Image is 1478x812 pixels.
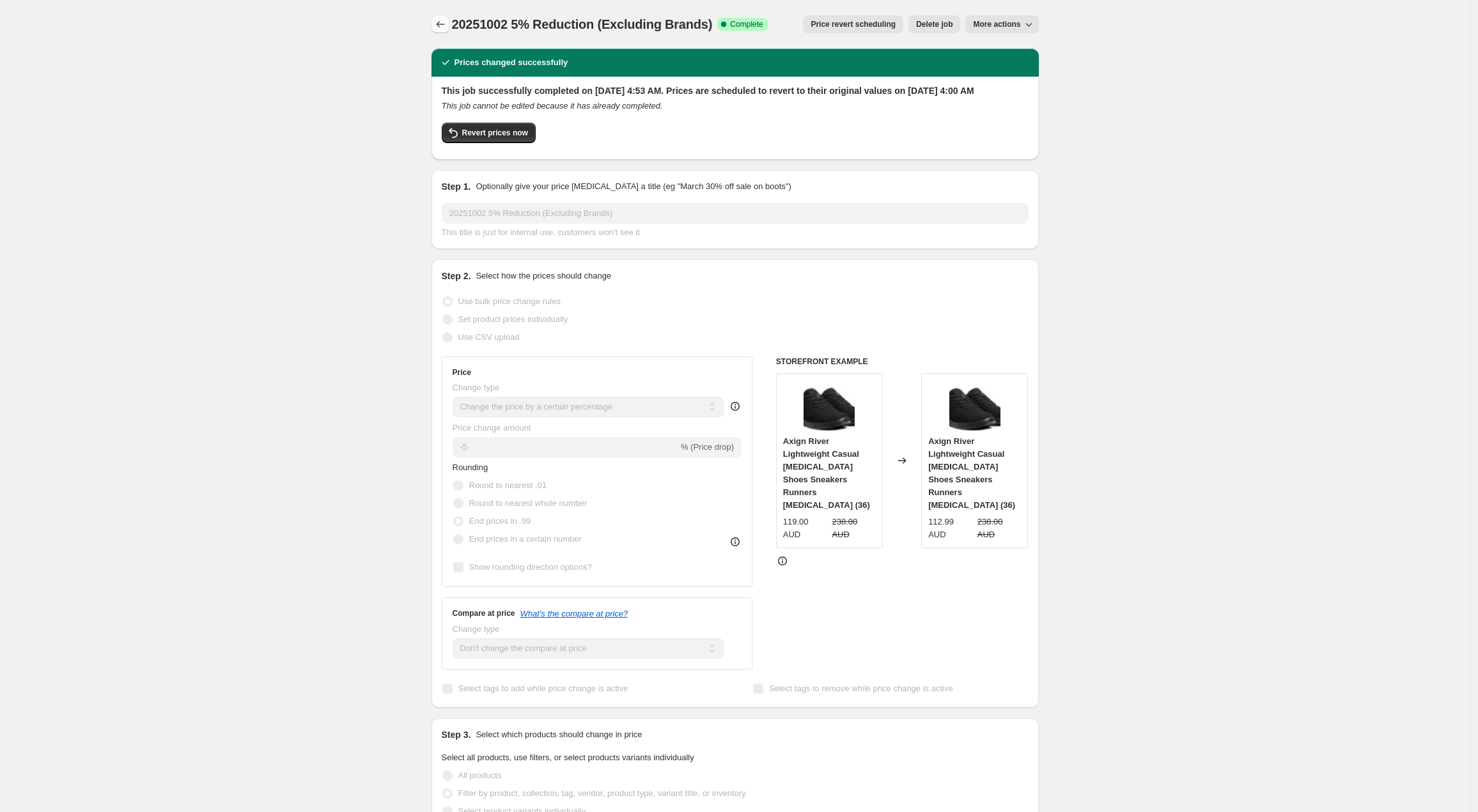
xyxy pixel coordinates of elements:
span: Round to nearest .01 [469,480,547,490]
span: Select all products, use filters, or select products variants individually [442,753,694,762]
span: Select tags to add while price change is active [458,684,628,693]
button: More actions [965,15,1038,33]
button: Revert prices now [442,123,536,143]
span: End prices in a certain number [469,534,582,544]
h3: Price [453,367,471,378]
div: help [729,400,742,413]
span: Axign River Lightweight Casual [MEDICAL_DATA] Shoes Sneakers Runners [MEDICAL_DATA] (36) [928,436,1015,510]
button: Delete job [908,15,960,33]
h2: Step 3. [442,728,471,741]
span: Price change amount [453,423,531,433]
strike: 238.00 AUD [832,516,876,541]
p: Select which products should change in price [476,728,642,741]
span: End prices in .99 [469,516,531,526]
span: Use CSV upload [458,332,520,342]
span: Revert prices now [462,128,528,138]
span: This title is just for internal use, customers won't see it [442,227,640,237]
span: Change type [453,624,500,634]
input: -15 [453,437,678,457]
span: Show rounding direction options? [469,562,592,572]
button: What's the compare at price? [520,609,628,618]
h2: Step 1. [442,180,471,193]
span: 20251002 5% Reduction (Excluding Brands) [452,17,713,31]
div: 119.00 AUD [783,516,827,541]
span: Price revert scheduling [811,19,896,29]
p: Select how the prices should change [476,270,611,282]
span: Round to nearest whole number [469,498,587,508]
span: Use bulk price change rules [458,296,561,306]
h2: This job successfully completed on [DATE] 4:53 AM. Prices are scheduled to revert to their origin... [442,84,1029,97]
p: Optionally give your price [MEDICAL_DATA] a title (eg "March 30% off sale on boots") [476,180,791,193]
span: More actions [973,19,1020,29]
span: Set product prices individually [458,314,568,324]
span: Select tags to remove while price change is active [769,684,953,693]
button: Price change jobs [432,15,449,33]
i: This job cannot be edited because it has already completed. [442,101,663,111]
div: 112.99 AUD [928,516,972,541]
input: 30% off holiday sale [442,203,1029,224]
h2: Step 2. [442,270,471,282]
h2: Prices changed successfully [455,56,568,69]
span: % (Price drop) [681,442,734,452]
img: AX00105_c612b154-86fe-4195-b873-5ceb9f6a05cd_80x.png [949,380,1000,431]
img: AX00105_c612b154-86fe-4195-b873-5ceb9f6a05cd_80x.png [804,380,855,431]
span: All products [458,770,502,780]
h3: Compare at price [453,608,515,618]
strike: 238.00 AUD [977,516,1022,541]
span: Rounding [453,463,488,472]
span: Filter by product, collection, tag, vendor, product type, variant title, or inventory [458,788,746,798]
span: Axign River Lightweight Casual [MEDICAL_DATA] Shoes Sneakers Runners [MEDICAL_DATA] (36) [783,436,870,510]
h6: STOREFRONT EXAMPLE [776,356,1029,367]
button: Price revert scheduling [803,15,903,33]
span: Change type [453,383,500,392]
span: Complete [730,19,763,29]
span: Delete job [916,19,953,29]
